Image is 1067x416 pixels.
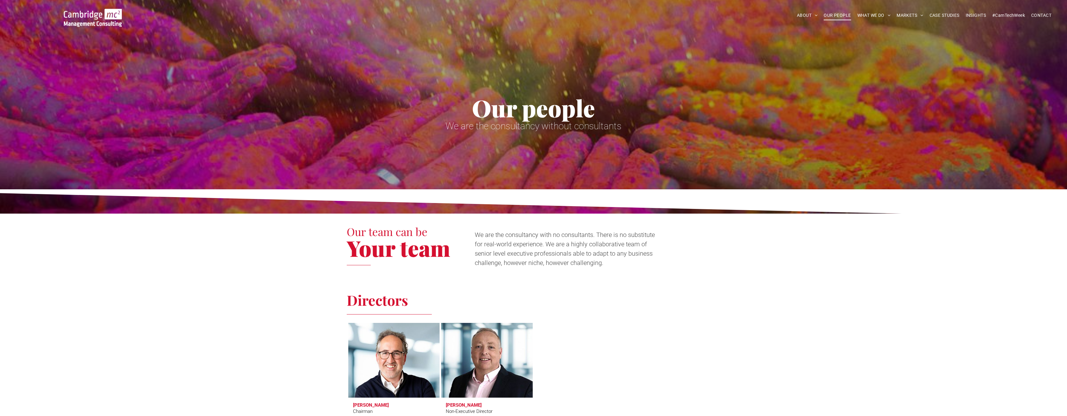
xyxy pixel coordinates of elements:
[441,323,533,398] a: Richard Brown | Non-Executive Director | Cambridge Management Consulting
[347,291,408,309] span: Directors
[963,11,989,20] a: INSIGHTS
[64,9,122,27] img: Cambridge MC Logo
[353,408,373,415] div: Chairman
[348,323,440,398] a: Tim Passingham | Chairman | Cambridge Management Consulting
[446,402,482,408] h3: [PERSON_NAME]
[445,121,622,131] span: We are the consultancy without consultants
[446,408,493,415] div: Non-Executive Director
[475,231,655,267] span: We are the consultancy with no consultants. There is no substitute for real-world experience. We ...
[472,92,595,123] span: Our people
[353,402,389,408] h3: [PERSON_NAME]
[989,11,1028,20] a: #CamTechWeek
[1028,11,1055,20] a: CONTACT
[854,11,894,20] a: WHAT WE DO
[347,224,427,239] span: Our team can be
[893,11,926,20] a: MARKETS
[347,233,450,262] span: Your team
[926,11,963,20] a: CASE STUDIES
[794,11,821,20] a: ABOUT
[64,10,122,16] a: Your Business Transformed | Cambridge Management Consulting
[821,11,854,20] a: OUR PEOPLE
